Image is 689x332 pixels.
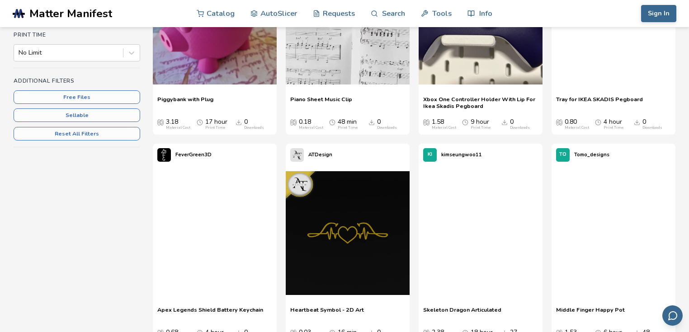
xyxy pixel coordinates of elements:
[565,126,589,130] div: Material Cost
[157,306,263,320] a: Apex Legends Shield Battery Keychain
[338,126,358,130] div: Print Time
[441,150,482,159] p: kimseungwoo11
[556,96,643,109] a: Tray for IKEA SKADIS Pegboard
[377,118,397,130] div: 0
[290,118,297,126] span: Average Cost
[205,126,225,130] div: Print Time
[290,306,364,320] a: Heartbeat Symbol - 2D Art
[14,90,140,104] button: Free Files
[299,126,323,130] div: Material Cost
[642,126,662,130] div: Downloads
[157,118,164,126] span: Average Cost
[166,118,190,130] div: 3.18
[308,150,332,159] p: ATDesign
[574,150,609,159] p: Tomo_designs
[166,126,190,130] div: Material Cost
[338,118,358,130] div: 48 min
[556,118,562,126] span: Average Cost
[377,126,397,130] div: Downloads
[197,118,203,126] span: Average Print Time
[471,118,491,130] div: 9 hour
[662,305,683,326] button: Send feedback via email
[604,118,623,130] div: 4 hour
[368,118,375,126] span: Downloads
[153,144,216,166] a: FeverGreen3D's profileFeverGreen3D
[471,126,491,130] div: Print Time
[423,118,429,126] span: Average Cost
[14,78,140,84] h4: Additional Filters
[559,152,566,158] span: TO
[14,108,140,122] button: Sellable
[286,144,337,166] a: ATDesign's profileATDesign
[14,127,140,140] button: Reset All Filters
[510,126,530,130] div: Downloads
[236,118,242,126] span: Downloads
[329,118,335,126] span: Average Print Time
[423,306,501,320] a: Skeleton Dragon Articulated
[205,118,227,130] div: 17 hour
[157,148,171,162] img: FeverGreen3D's profile
[641,5,676,22] button: Sign In
[423,96,538,109] a: Xbox One Controller Holder With Lip For Ikea Skadis Pegboard
[462,118,468,126] span: Average Print Time
[556,306,625,320] a: Middle Finger Happy Pot
[565,118,589,130] div: 0.80
[634,118,640,126] span: Downloads
[510,118,530,130] div: 0
[244,126,264,130] div: Downloads
[29,7,112,20] span: Matter Manifest
[642,118,662,130] div: 0
[432,126,456,130] div: Material Cost
[299,118,323,130] div: 0.18
[501,118,508,126] span: Downloads
[428,152,432,158] span: KI
[290,148,304,162] img: ATDesign's profile
[19,49,20,56] input: No Limit
[604,126,623,130] div: Print Time
[157,96,213,109] a: Piggybank with Plug
[244,118,264,130] div: 0
[432,118,456,130] div: 1.58
[290,96,352,109] a: Piano Sheet Music Clip
[14,32,140,38] h4: Print Time
[175,150,212,159] p: FeverGreen3D
[595,118,601,126] span: Average Print Time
